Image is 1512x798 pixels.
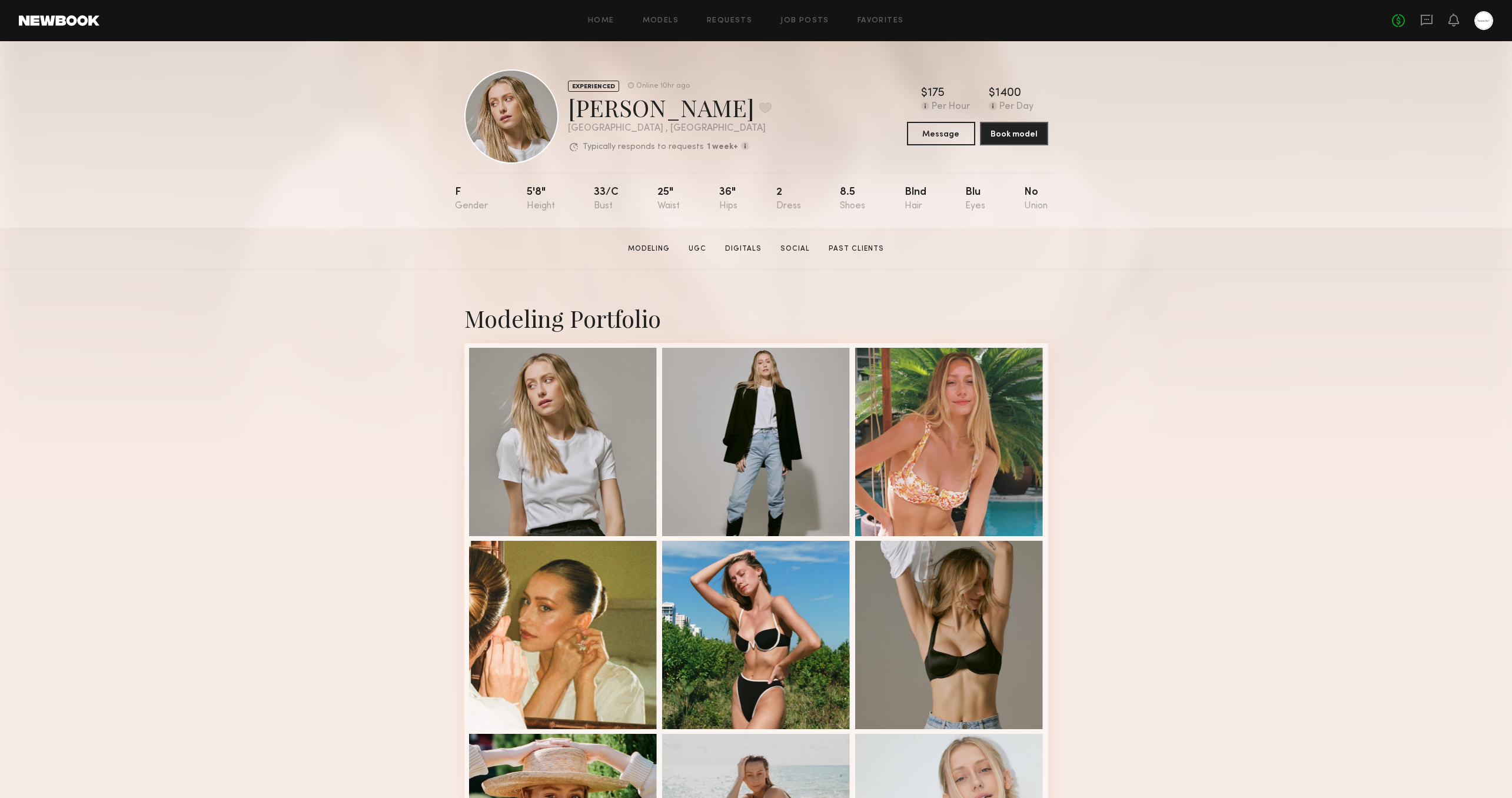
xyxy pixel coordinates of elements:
div: 8.5 [840,187,865,211]
div: [PERSON_NAME] [568,92,772,123]
a: Past Clients [824,244,889,254]
div: 33/c [594,187,619,211]
div: Per Day [999,102,1034,112]
div: 25" [657,187,680,211]
div: Online 10hr ago [636,82,690,90]
a: UGC [684,244,711,254]
div: F [455,187,488,211]
div: EXPERIENCED [568,81,619,92]
div: Blnd [905,187,926,211]
div: [GEOGRAPHIC_DATA] , [GEOGRAPHIC_DATA] [568,124,772,134]
a: Requests [707,17,752,25]
a: Home [588,17,614,25]
a: Job Posts [780,17,829,25]
div: 5'8" [527,187,555,211]
div: 36" [719,187,737,211]
div: $ [921,88,928,99]
div: $ [989,88,995,99]
a: Modeling [623,244,674,254]
p: Typically responds to requests [583,143,704,151]
a: Social [776,244,815,254]
div: Per Hour [932,102,970,112]
div: 175 [928,88,945,99]
a: Models [643,17,679,25]
div: No [1024,187,1048,211]
div: Modeling Portfolio [464,302,1048,334]
a: Digitals [720,244,766,254]
button: Message [907,122,975,145]
b: 1 week+ [707,143,738,151]
div: 2 [776,187,801,211]
div: Blu [965,187,985,211]
a: Favorites [858,17,904,25]
button: Book model [980,122,1048,145]
div: 1400 [995,88,1021,99]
